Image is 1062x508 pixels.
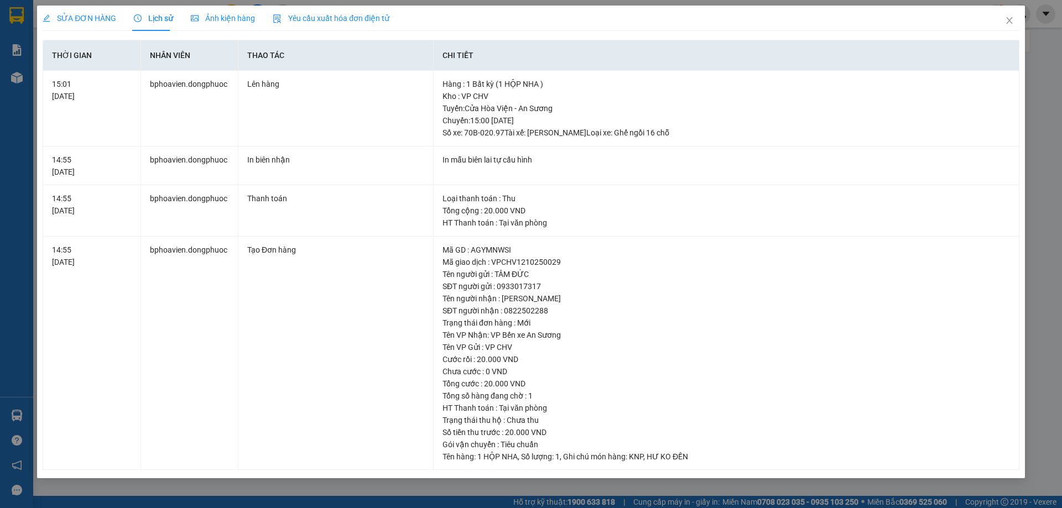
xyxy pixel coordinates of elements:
div: Số tiền thu trước : 20.000 VND [442,426,1010,438]
div: Tổng số hàng đang chờ : 1 [442,390,1010,402]
span: 1 [555,452,560,461]
div: Tạo Đơn hàng [247,244,424,256]
td: bphoavien.dongphuoc [141,146,238,186]
th: Thời gian [43,40,140,71]
div: SĐT người gửi : 0933017317 [442,280,1010,292]
span: picture [191,14,199,22]
div: HT Thanh toán : Tại văn phòng [442,217,1010,229]
div: Hàng : 1 Bất kỳ (1 HỘP NHA ) [442,78,1010,90]
button: Close [994,6,1025,36]
div: Gói vận chuyển : Tiêu chuẩn [442,438,1010,451]
span: KNP, HƯ KO ĐỀN [629,452,688,461]
div: 14:55 [DATE] [52,244,131,268]
th: Nhân viên [141,40,238,71]
div: Tên VP Nhận: VP Bến xe An Sương [442,329,1010,341]
div: Trạng thái đơn hàng : Mới [442,317,1010,329]
div: Tên người gửi : TÂM ĐỨC [442,268,1010,280]
div: Tên người nhận : [PERSON_NAME] [442,292,1010,305]
span: edit [43,14,50,22]
div: Tổng cước : 20.000 VND [442,378,1010,390]
div: SĐT người nhận : 0822502288 [442,305,1010,317]
div: Trạng thái thu hộ : Chưa thu [442,414,1010,426]
span: Lịch sử [134,14,173,23]
div: 14:55 [DATE] [52,154,131,178]
div: 15:01 [DATE] [52,78,131,102]
th: Chi tiết [434,40,1019,71]
th: Thao tác [238,40,434,71]
div: Loại thanh toán : Thu [442,192,1010,205]
td: bphoavien.dongphuoc [141,71,238,146]
span: Ảnh kiện hàng [191,14,255,23]
div: Cước rồi : 20.000 VND [442,353,1010,365]
span: SỬA ĐƠN HÀNG [43,14,116,23]
div: Lên hàng [247,78,424,90]
div: 14:55 [DATE] [52,192,131,217]
div: Thanh toán [247,192,424,205]
div: Tên VP Gửi : VP CHV [442,341,1010,353]
div: Tuyến : Cửa Hòa Viện - An Sương Chuyến: 15:00 [DATE] Số xe: 70B-020.97 Tài xế: [PERSON_NAME] Loại... [442,102,1010,139]
span: clock-circle [134,14,142,22]
div: In biên nhận [247,154,424,166]
span: Yêu cầu xuất hóa đơn điện tử [273,14,389,23]
div: Mã giao dịch : VPCHV1210250029 [442,256,1010,268]
div: Tên hàng: , Số lượng: , Ghi chú món hàng: [442,451,1010,463]
td: bphoavien.dongphuoc [141,185,238,237]
div: Tổng cộng : 20.000 VND [442,205,1010,217]
div: HT Thanh toán : Tại văn phòng [442,402,1010,414]
div: In mẫu biên lai tự cấu hình [442,154,1010,166]
div: Kho : VP CHV [442,90,1010,102]
img: icon [273,14,282,23]
span: 1 HỘP NHA [477,452,518,461]
div: Mã GD : AGYMNWSI [442,244,1010,256]
td: bphoavien.dongphuoc [141,237,238,470]
div: Chưa cước : 0 VND [442,365,1010,378]
span: close [1005,16,1014,25]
